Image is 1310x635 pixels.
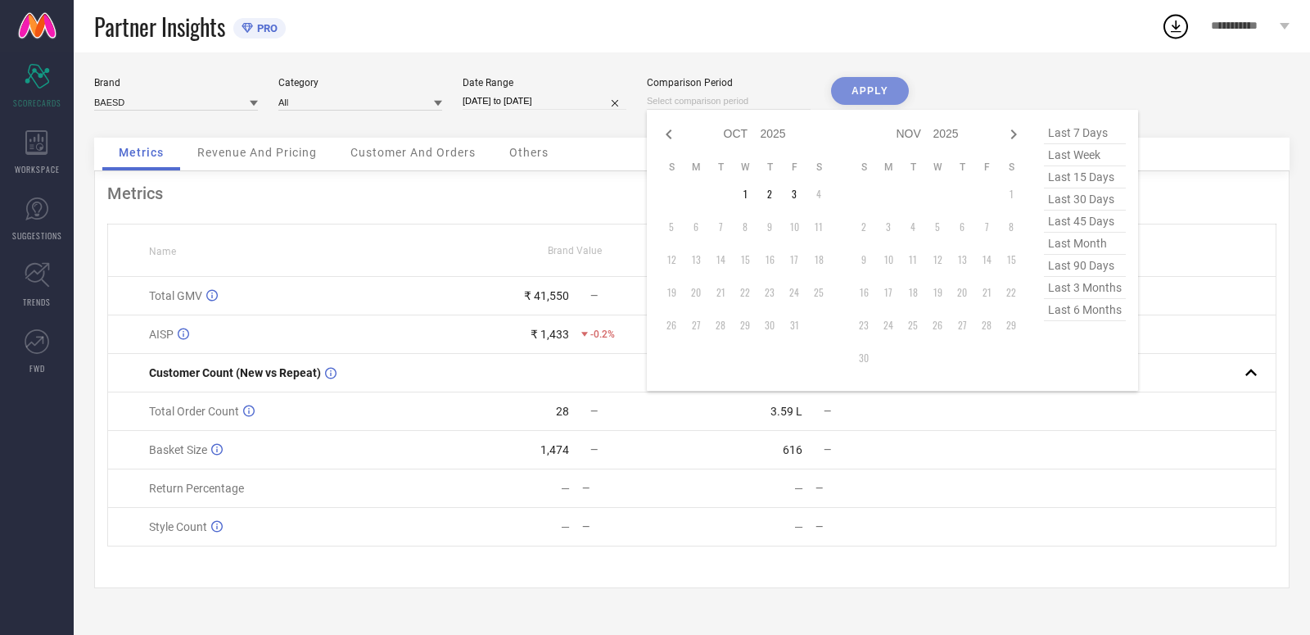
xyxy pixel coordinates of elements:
[770,405,802,418] div: 3.59 L
[561,482,570,495] div: —
[806,280,831,305] td: Sat Oct 25 2025
[851,161,876,174] th: Sunday
[540,443,569,456] div: 1,474
[149,328,174,341] span: AISP
[815,483,924,494] div: —
[757,215,782,239] td: Thu Oct 09 2025
[659,313,684,338] td: Sun Oct 26 2025
[278,77,442,88] div: Category
[684,247,708,272] td: Mon Oct 13 2025
[876,215,901,239] td: Mon Nov 03 2025
[806,161,831,174] th: Saturday
[876,161,901,174] th: Monday
[350,146,476,159] span: Customer And Orders
[659,125,679,144] div: Previous month
[1161,11,1190,41] div: Open download list
[12,229,62,242] span: SUGGESTIONS
[757,280,782,305] td: Thu Oct 23 2025
[647,93,811,110] input: Select comparison period
[974,280,999,305] td: Fri Nov 21 2025
[999,182,1023,206] td: Sat Nov 01 2025
[1044,255,1126,277] span: last 90 days
[851,215,876,239] td: Sun Nov 02 2025
[925,215,950,239] td: Wed Nov 05 2025
[806,247,831,272] td: Sat Oct 18 2025
[582,521,691,533] div: —
[974,215,999,239] td: Fri Nov 07 2025
[708,161,733,174] th: Tuesday
[531,328,569,341] div: ₹ 1,433
[684,280,708,305] td: Mon Oct 20 2025
[509,146,549,159] span: Others
[824,406,831,417] span: —
[806,215,831,239] td: Sat Oct 11 2025
[1004,125,1023,144] div: Next month
[582,483,691,494] div: —
[876,247,901,272] td: Mon Nov 10 2025
[794,520,803,533] div: —
[1044,277,1126,299] span: last 3 months
[950,247,974,272] td: Thu Nov 13 2025
[901,313,925,338] td: Tue Nov 25 2025
[708,247,733,272] td: Tue Oct 14 2025
[13,97,61,109] span: SCORECARDS
[782,161,806,174] th: Friday
[901,161,925,174] th: Tuesday
[197,146,317,159] span: Revenue And Pricing
[94,10,225,43] span: Partner Insights
[149,405,239,418] span: Total Order Count
[94,77,258,88] div: Brand
[149,482,244,495] span: Return Percentage
[659,215,684,239] td: Sun Oct 05 2025
[733,182,757,206] td: Wed Oct 01 2025
[23,296,51,308] span: TRENDS
[733,313,757,338] td: Wed Oct 29 2025
[901,280,925,305] td: Tue Nov 18 2025
[524,289,569,302] div: ₹ 41,550
[590,290,598,302] span: —
[851,280,876,305] td: Sun Nov 16 2025
[684,313,708,338] td: Mon Oct 27 2025
[149,289,202,302] span: Total GMV
[999,215,1023,239] td: Sat Nov 08 2025
[757,313,782,338] td: Thu Oct 30 2025
[733,161,757,174] th: Wednesday
[794,482,803,495] div: —
[548,245,602,256] span: Brand Value
[782,215,806,239] td: Fri Oct 10 2025
[950,280,974,305] td: Thu Nov 20 2025
[107,184,1276,203] div: Metrics
[561,520,570,533] div: —
[647,77,811,88] div: Comparison Period
[1044,144,1126,166] span: last week
[950,215,974,239] td: Thu Nov 06 2025
[876,280,901,305] td: Mon Nov 17 2025
[149,520,207,533] span: Style Count
[733,247,757,272] td: Wed Oct 15 2025
[974,161,999,174] th: Friday
[783,443,802,456] div: 616
[950,313,974,338] td: Thu Nov 27 2025
[757,247,782,272] td: Thu Oct 16 2025
[149,366,321,379] span: Customer Count (New vs Repeat)
[901,247,925,272] td: Tue Nov 11 2025
[782,247,806,272] td: Fri Oct 17 2025
[999,161,1023,174] th: Saturday
[708,215,733,239] td: Tue Oct 07 2025
[851,313,876,338] td: Sun Nov 23 2025
[119,146,164,159] span: Metrics
[590,406,598,417] span: —
[733,215,757,239] td: Wed Oct 08 2025
[733,280,757,305] td: Wed Oct 22 2025
[782,313,806,338] td: Fri Oct 31 2025
[659,280,684,305] td: Sun Oct 19 2025
[590,444,598,456] span: —
[925,247,950,272] td: Wed Nov 12 2025
[463,93,626,110] input: Select date range
[925,161,950,174] th: Wednesday
[253,22,278,34] span: PRO
[925,313,950,338] td: Wed Nov 26 2025
[1044,233,1126,255] span: last month
[999,280,1023,305] td: Sat Nov 22 2025
[757,182,782,206] td: Thu Oct 02 2025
